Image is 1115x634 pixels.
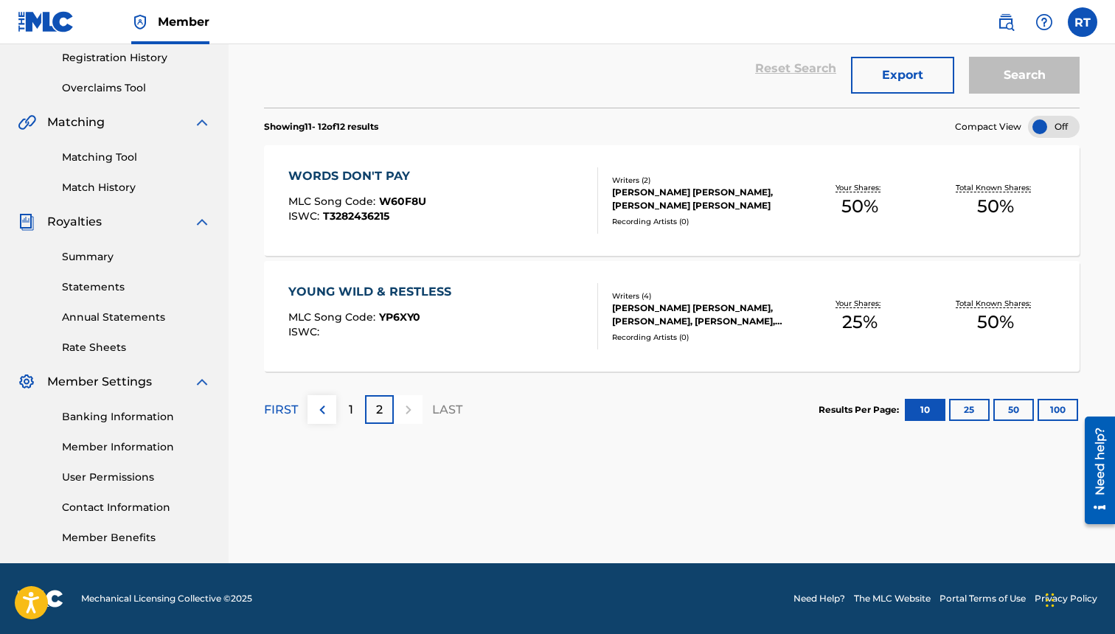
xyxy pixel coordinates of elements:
[264,145,1080,256] a: WORDS DON'T PAYMLC Song Code:W60F8UISWC:T3282436215Writers (2)[PERSON_NAME] [PERSON_NAME], [PERSO...
[836,298,884,309] p: Your Shares:
[379,310,420,324] span: YP6XY0
[62,180,211,195] a: Match History
[62,80,211,96] a: Overclaims Tool
[47,373,152,391] span: Member Settings
[288,195,379,208] span: MLC Song Code :
[851,57,954,94] button: Export
[854,592,931,605] a: The MLC Website
[288,167,426,185] div: WORDS DON'T PAY
[193,213,211,231] img: expand
[379,195,426,208] span: W60F8U
[977,309,1014,335] span: 50 %
[18,590,63,607] img: logo
[432,401,462,419] p: LAST
[158,13,209,30] span: Member
[62,409,211,425] a: Banking Information
[264,261,1080,372] a: YOUNG WILD & RESTLESSMLC Song Code:YP6XY0ISWC:Writers (4)[PERSON_NAME] [PERSON_NAME], [PERSON_NAM...
[1074,410,1115,532] iframe: Resource Center
[905,399,945,421] button: 10
[62,340,211,355] a: Rate Sheets
[131,13,149,31] img: Top Rightsholder
[18,11,74,32] img: MLC Logo
[836,182,884,193] p: Your Shares:
[1035,592,1097,605] a: Privacy Policy
[842,309,878,335] span: 25 %
[977,193,1014,220] span: 50 %
[288,325,323,338] span: ISWC :
[1046,578,1055,622] div: Drag
[993,399,1034,421] button: 50
[997,13,1015,31] img: search
[62,500,211,515] a: Contact Information
[62,470,211,485] a: User Permissions
[62,279,211,295] a: Statements
[349,401,353,419] p: 1
[62,249,211,265] a: Summary
[62,150,211,165] a: Matching Tool
[313,401,331,419] img: left
[288,310,379,324] span: MLC Song Code :
[939,592,1026,605] a: Portal Terms of Use
[612,332,792,343] div: Recording Artists ( 0 )
[793,592,845,605] a: Need Help?
[612,175,792,186] div: Writers ( 2 )
[81,592,252,605] span: Mechanical Licensing Collective © 2025
[47,114,105,131] span: Matching
[323,209,389,223] span: T3282436215
[1035,13,1053,31] img: help
[612,186,792,212] div: [PERSON_NAME] [PERSON_NAME], [PERSON_NAME] [PERSON_NAME]
[949,399,990,421] button: 25
[288,209,323,223] span: ISWC :
[955,120,1021,133] span: Compact View
[264,120,378,133] p: Showing 11 - 12 of 12 results
[47,213,102,231] span: Royalties
[18,373,35,391] img: Member Settings
[62,530,211,546] a: Member Benefits
[612,302,792,328] div: [PERSON_NAME] [PERSON_NAME], [PERSON_NAME], [PERSON_NAME], [PERSON_NAME]
[193,114,211,131] img: expand
[1038,399,1078,421] button: 100
[841,193,878,220] span: 50 %
[18,114,36,131] img: Matching
[288,283,459,301] div: YOUNG WILD & RESTLESS
[612,216,792,227] div: Recording Artists ( 0 )
[1029,7,1059,37] div: Help
[62,439,211,455] a: Member Information
[612,290,792,302] div: Writers ( 4 )
[18,213,35,231] img: Royalties
[991,7,1021,37] a: Public Search
[193,373,211,391] img: expand
[62,310,211,325] a: Annual Statements
[1041,563,1115,634] iframe: Chat Widget
[264,401,298,419] p: FIRST
[956,182,1035,193] p: Total Known Shares:
[62,50,211,66] a: Registration History
[376,401,383,419] p: 2
[1068,7,1097,37] div: User Menu
[956,298,1035,309] p: Total Known Shares:
[819,403,903,417] p: Results Per Page:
